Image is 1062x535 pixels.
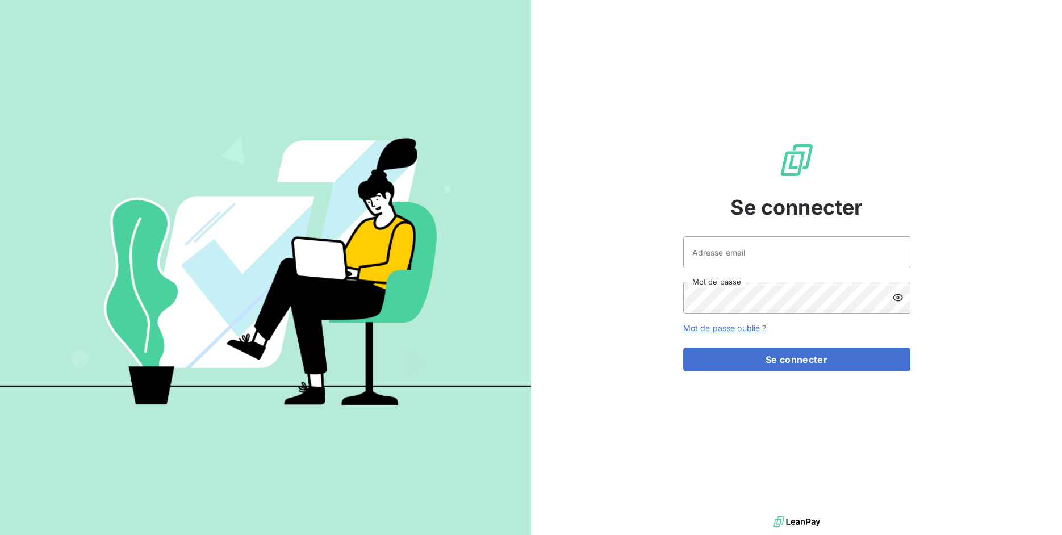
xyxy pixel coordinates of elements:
[730,192,863,223] span: Se connecter
[683,348,910,371] button: Se connecter
[779,142,815,178] img: Logo LeanPay
[683,236,910,268] input: placeholder
[683,323,767,333] a: Mot de passe oublié ?
[773,513,820,530] img: logo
